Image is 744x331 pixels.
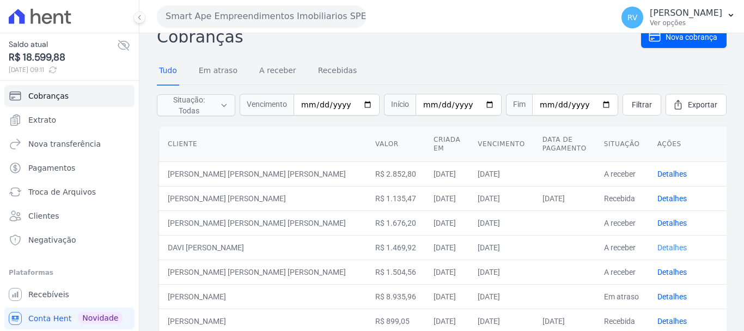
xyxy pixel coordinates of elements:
a: Detalhes [657,292,687,301]
a: Recebíveis [4,284,135,305]
td: R$ 1.469,92 [367,235,425,260]
a: Cobranças [4,85,135,107]
div: Plataformas [9,266,130,279]
td: A receber [595,235,649,260]
span: Saldo atual [9,39,117,50]
button: Situação: Todas [157,94,235,116]
th: Vencimento [469,127,533,162]
h2: Cobranças [157,25,641,49]
td: A receber [595,161,649,186]
span: Cobranças [28,91,69,101]
td: A receber [595,260,649,284]
span: Fim [506,94,532,116]
th: Cliente [159,127,367,162]
a: Extrato [4,109,135,131]
a: Nova cobrança [641,26,727,48]
span: Conta Hent [28,313,71,324]
td: [DATE] [469,260,533,284]
p: Ver opções [650,19,722,27]
th: Criada em [425,127,469,162]
a: Nova transferência [4,133,135,155]
td: [PERSON_NAME] [PERSON_NAME] [159,186,367,210]
td: [DATE] [425,235,469,260]
td: [PERSON_NAME] [PERSON_NAME] [PERSON_NAME] [159,210,367,235]
td: [DATE] [425,161,469,186]
span: Nova cobrança [666,32,717,43]
span: Nova transferência [28,139,101,149]
p: [PERSON_NAME] [650,8,722,19]
th: Valor [367,127,425,162]
span: [DATE] 09:11 [9,65,117,75]
span: Situação: Todas [164,94,214,116]
td: Em atraso [595,284,649,309]
a: A receber [257,57,298,86]
a: Detalhes [657,219,687,227]
td: DAVI [PERSON_NAME] [159,235,367,260]
a: Troca de Arquivos [4,181,135,203]
td: R$ 8.935,96 [367,284,425,309]
a: Detalhes [657,268,687,276]
td: R$ 1.504,56 [367,260,425,284]
span: Filtrar [632,99,652,110]
td: [DATE] [425,260,469,284]
a: Filtrar [623,94,661,116]
span: Extrato [28,115,56,125]
span: Exportar [688,99,717,110]
td: [DATE] [425,186,469,210]
a: Detalhes [657,194,687,203]
a: Exportar [666,94,727,116]
span: Novidade [78,312,123,324]
th: Ações [649,127,735,162]
a: Tudo [157,57,179,86]
button: RV [PERSON_NAME] Ver opções [613,2,744,33]
td: [PERSON_NAME] [PERSON_NAME] [PERSON_NAME] [159,161,367,186]
a: Detalhes [657,243,687,252]
td: [PERSON_NAME] [159,284,367,309]
th: Data de pagamento [534,127,595,162]
a: Negativação [4,229,135,251]
span: Início [384,94,416,116]
span: Recebíveis [28,289,69,300]
a: Conta Hent Novidade [4,308,135,329]
span: RV [627,14,638,21]
span: Pagamentos [28,163,75,173]
button: Smart Ape Empreendimentos Imobiliarios SPE LTDA [157,5,366,27]
td: R$ 1.676,20 [367,210,425,235]
a: Em atraso [197,57,240,86]
td: [DATE] [469,210,533,235]
td: [DATE] [469,161,533,186]
span: Troca de Arquivos [28,186,96,197]
td: [DATE] [469,284,533,309]
a: Pagamentos [4,157,135,179]
a: Detalhes [657,317,687,326]
span: R$ 18.599,88 [9,50,117,65]
a: Recebidas [316,57,359,86]
td: [DATE] [534,186,595,210]
th: Situação [595,127,649,162]
td: [PERSON_NAME] [PERSON_NAME] [PERSON_NAME] [159,260,367,284]
td: [DATE] [425,210,469,235]
td: [DATE] [469,235,533,260]
span: Negativação [28,234,76,245]
span: Vencimento [240,94,294,116]
a: Detalhes [657,170,687,178]
span: Clientes [28,210,59,221]
td: R$ 1.135,47 [367,186,425,210]
td: Recebida [595,186,649,210]
td: R$ 2.852,80 [367,161,425,186]
a: Clientes [4,205,135,227]
td: [DATE] [469,186,533,210]
td: A receber [595,210,649,235]
td: [DATE] [425,284,469,309]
